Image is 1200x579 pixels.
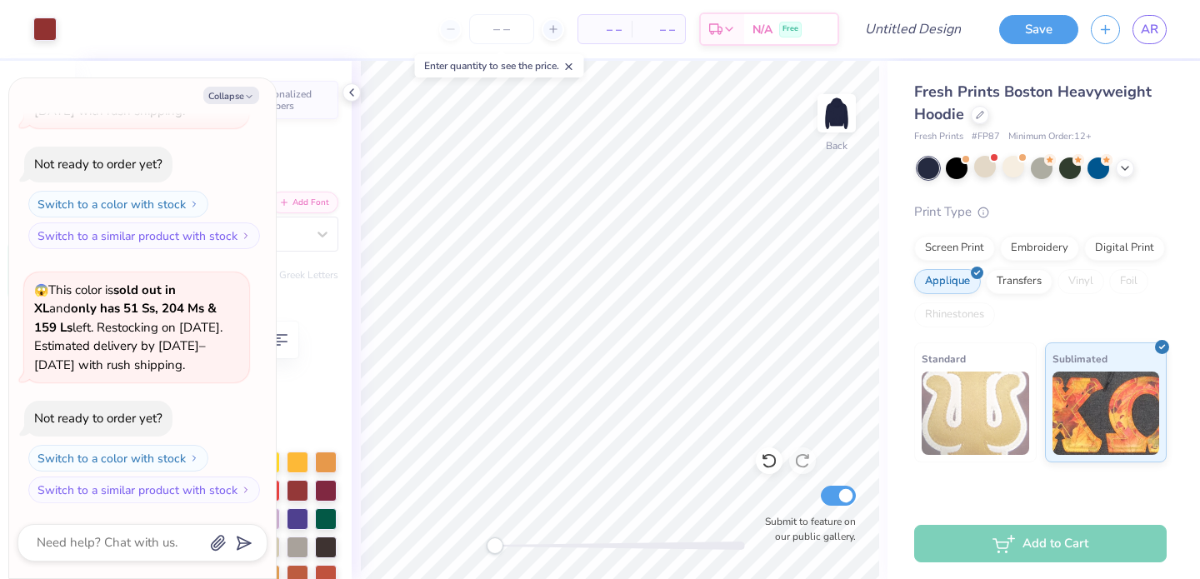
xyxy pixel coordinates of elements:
button: Switch to a similar product with stock [28,222,260,249]
button: Add Font [270,192,338,213]
div: Back [826,138,847,153]
span: 😱 [34,282,48,298]
div: Digital Print [1084,236,1165,261]
span: Standard [922,350,966,367]
div: Applique [914,269,981,294]
div: Vinyl [1057,269,1104,294]
span: # FP87 [972,130,1000,144]
span: Fresh Prints [914,130,963,144]
span: – – [642,21,675,38]
span: N/A [752,21,772,38]
img: Sublimated [1052,372,1160,455]
span: – – [588,21,622,38]
input: – – [469,14,534,44]
div: Accessibility label [487,537,503,554]
div: Embroidery [1000,236,1079,261]
span: Personalized Numbers [253,88,328,112]
div: Foil [1109,269,1148,294]
input: Untitled Design [852,12,974,46]
button: Switch to a similar product with stock [28,477,260,503]
img: Switch to a similar product with stock [241,485,251,495]
div: Not ready to order yet? [34,156,162,172]
span: Minimum Order: 12 + [1008,130,1092,144]
button: Collapse [203,87,259,104]
strong: only has 51 Ss, 204 Ms & 159 Ls [34,300,217,336]
button: Switch to a color with stock [28,445,208,472]
img: Switch to a color with stock [189,453,199,463]
div: Screen Print [914,236,995,261]
span: Free [782,23,798,35]
button: Switch to a color with stock [28,191,208,217]
a: AR [1132,15,1167,44]
button: Switch to Greek Letters [234,268,338,282]
button: Personalized Numbers [221,81,338,119]
span: AR [1141,20,1158,39]
div: Enter quantity to see the price. [415,54,584,77]
button: Save [999,15,1078,44]
label: Submit to feature on our public gallery. [756,514,856,544]
span: Fresh Prints Boston Heavyweight Hoodie [914,82,1152,124]
div: Rhinestones [914,302,995,327]
img: Standard [922,372,1029,455]
img: Back [820,97,853,130]
span: Sublimated [1052,350,1107,367]
div: Print Type [914,202,1167,222]
div: Transfers [986,269,1052,294]
div: Not ready to order yet? [34,410,162,427]
span: This color is and left. Restocking on [DATE]. Estimated delivery by [DATE]–[DATE] with rush shipp... [34,282,222,373]
img: Switch to a similar product with stock [241,231,251,241]
img: Switch to a color with stock [189,199,199,209]
span: This color is and left. Restocking on [DATE]. Estimated delivery by [DATE]–[DATE] with rush shipp... [34,27,222,119]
